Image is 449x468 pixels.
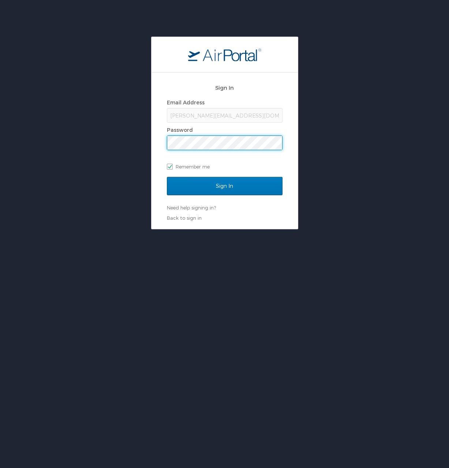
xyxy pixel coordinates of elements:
label: Remember me [167,161,283,172]
a: Back to sign in [167,215,202,221]
a: Need help signing in? [167,205,216,211]
label: Password [167,127,193,133]
h2: Sign In [167,83,283,92]
label: Email Address [167,99,205,105]
img: logo [188,48,261,61]
input: Sign In [167,177,283,195]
